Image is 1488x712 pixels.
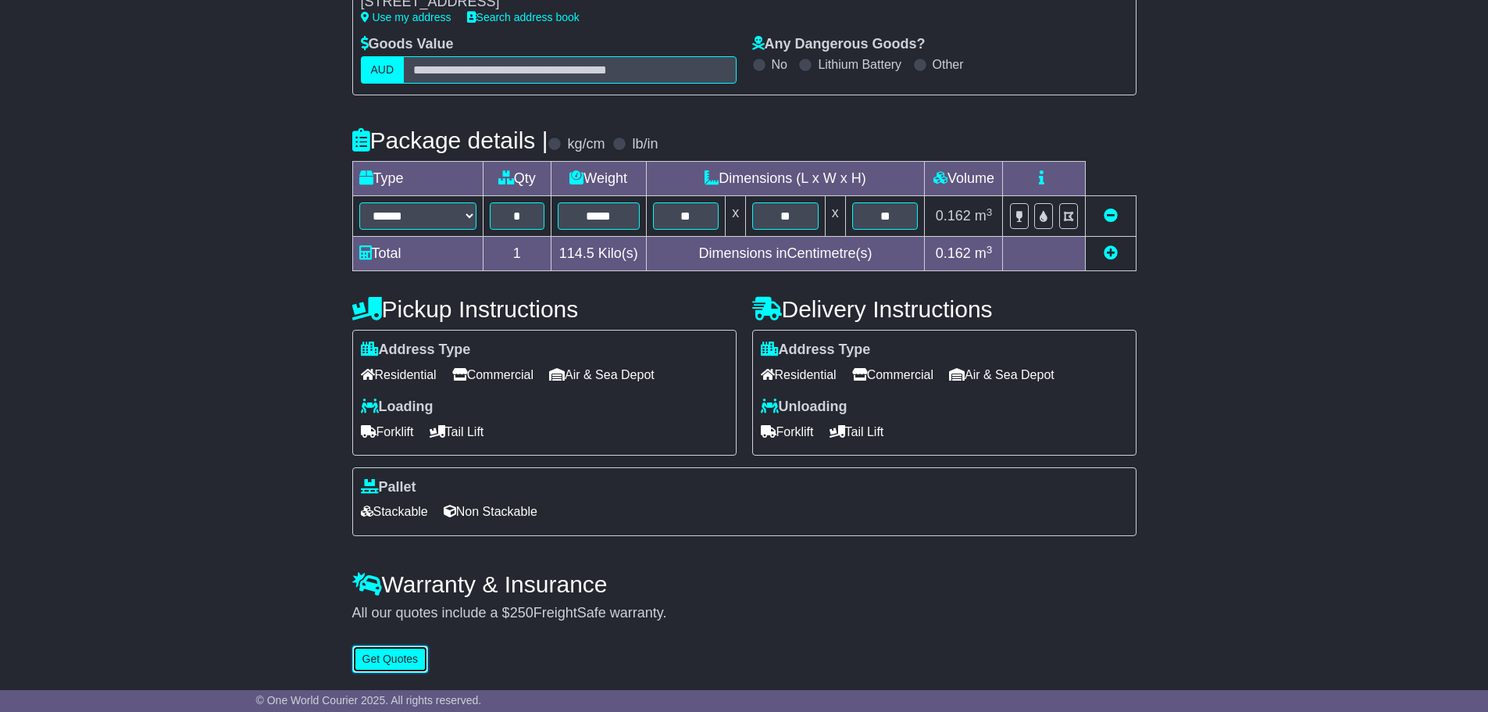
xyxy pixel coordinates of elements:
[1104,245,1118,261] a: Add new item
[987,206,993,218] sup: 3
[352,237,483,271] td: Total
[483,162,551,196] td: Qty
[551,237,646,271] td: Kilo(s)
[772,57,787,72] label: No
[1104,208,1118,224] a: Remove this item
[949,363,1054,387] span: Air & Sea Depot
[987,244,993,256] sup: 3
[361,499,428,524] span: Stackable
[818,57,901,72] label: Lithium Battery
[632,136,658,153] label: lb/in
[752,296,1137,322] h4: Delivery Instructions
[852,363,933,387] span: Commercial
[761,399,847,416] label: Unloading
[551,162,646,196] td: Weight
[559,245,594,261] span: 114.5
[361,36,454,53] label: Goods Value
[361,420,414,444] span: Forklift
[830,420,884,444] span: Tail Lift
[936,208,971,224] span: 0.162
[352,571,1137,597] h4: Warranty & Insurance
[975,208,993,224] span: m
[430,420,484,444] span: Tail Lift
[361,479,416,496] label: Pallet
[761,363,837,387] span: Residential
[825,196,845,237] td: x
[352,646,429,673] button: Get Quotes
[933,57,964,72] label: Other
[975,245,993,261] span: m
[936,245,971,261] span: 0.162
[352,127,548,153] h4: Package details |
[925,162,1003,196] td: Volume
[361,11,451,23] a: Use my address
[567,136,605,153] label: kg/cm
[549,363,655,387] span: Air & Sea Depot
[256,694,482,707] span: © One World Courier 2025. All rights reserved.
[646,237,925,271] td: Dimensions in Centimetre(s)
[444,499,537,524] span: Non Stackable
[352,162,483,196] td: Type
[352,296,737,322] h4: Pickup Instructions
[483,237,551,271] td: 1
[361,342,471,359] label: Address Type
[361,56,405,84] label: AUD
[646,162,925,196] td: Dimensions (L x W x H)
[452,363,533,387] span: Commercial
[467,11,580,23] a: Search address book
[726,196,746,237] td: x
[361,399,434,416] label: Loading
[510,605,533,621] span: 250
[352,605,1137,622] div: All our quotes include a $ FreightSafe warranty.
[361,363,437,387] span: Residential
[761,342,871,359] label: Address Type
[761,420,814,444] span: Forklift
[752,36,926,53] label: Any Dangerous Goods?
